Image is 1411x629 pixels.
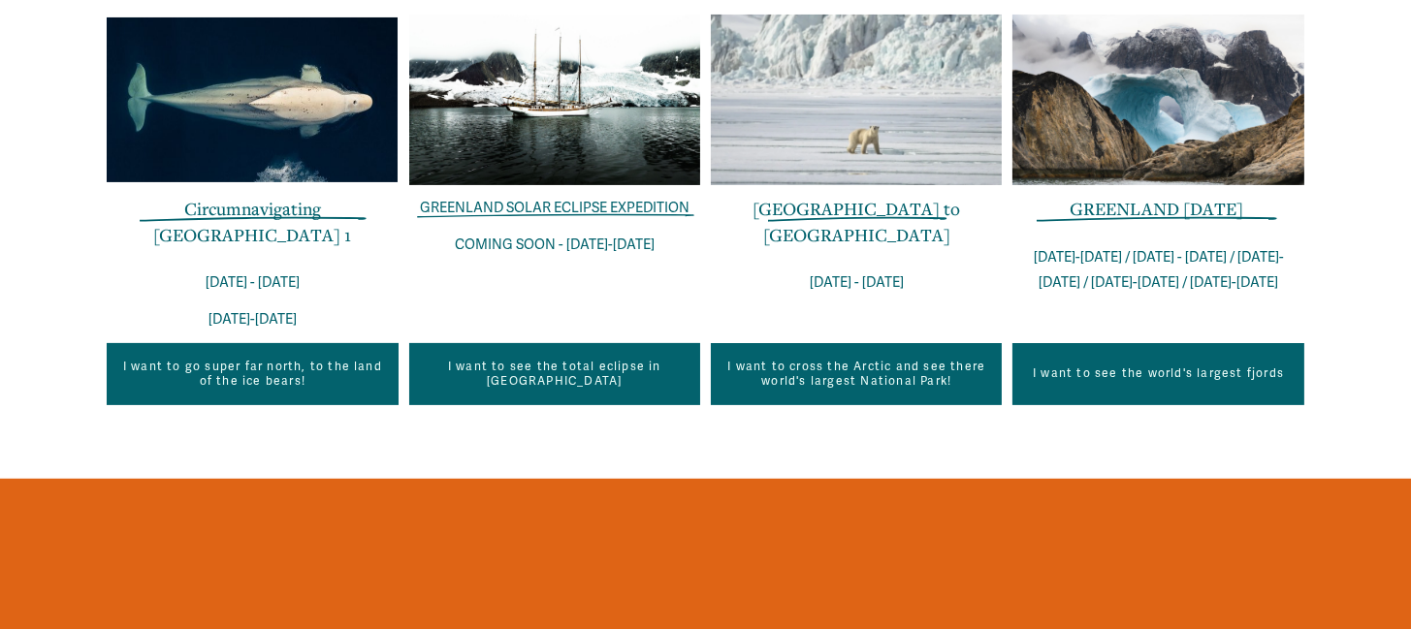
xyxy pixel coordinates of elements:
[409,233,700,258] p: COMING SOON - [DATE]-[DATE]
[107,270,398,296] p: [DATE] - [DATE]
[1070,197,1243,220] a: GREENLAND [DATE]
[107,307,398,332] p: [DATE]-[DATE]
[1012,245,1303,296] p: [DATE]-[DATE] / [DATE] - [DATE] / [DATE]-[DATE] / [DATE]-[DATE] / [DATE]-[DATE]
[711,270,1002,296] p: [DATE] - [DATE]
[753,197,960,245] a: [GEOGRAPHIC_DATA] to [GEOGRAPHIC_DATA]
[153,197,351,245] a: Circumnavigating [GEOGRAPHIC_DATA] 1
[409,343,700,405] a: I want to see the total eclipse in [GEOGRAPHIC_DATA]
[107,343,398,405] a: I want to go super far north, to the land of the ice bears!
[420,200,689,216] a: GREENLAND SOLAR ECLIPSE EXPEDITION
[711,343,1002,405] a: I want to cross the Arctic and see there world's largest National Park!
[1012,343,1303,405] a: I want to see the world's largest fjords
